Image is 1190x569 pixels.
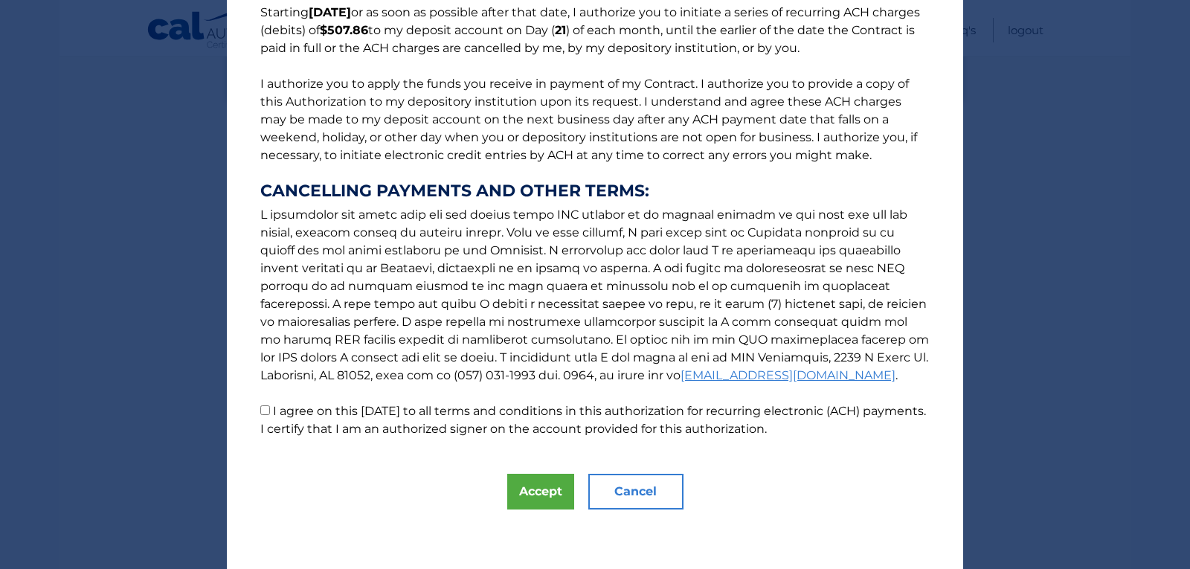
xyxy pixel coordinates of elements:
[320,23,368,37] b: $507.86
[260,404,926,436] label: I agree on this [DATE] to all terms and conditions in this authorization for recurring electronic...
[260,182,930,200] strong: CANCELLING PAYMENTS AND OTHER TERMS:
[681,368,895,382] a: [EMAIL_ADDRESS][DOMAIN_NAME]
[507,474,574,509] button: Accept
[309,5,351,19] b: [DATE]
[588,474,684,509] button: Cancel
[555,23,566,37] b: 21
